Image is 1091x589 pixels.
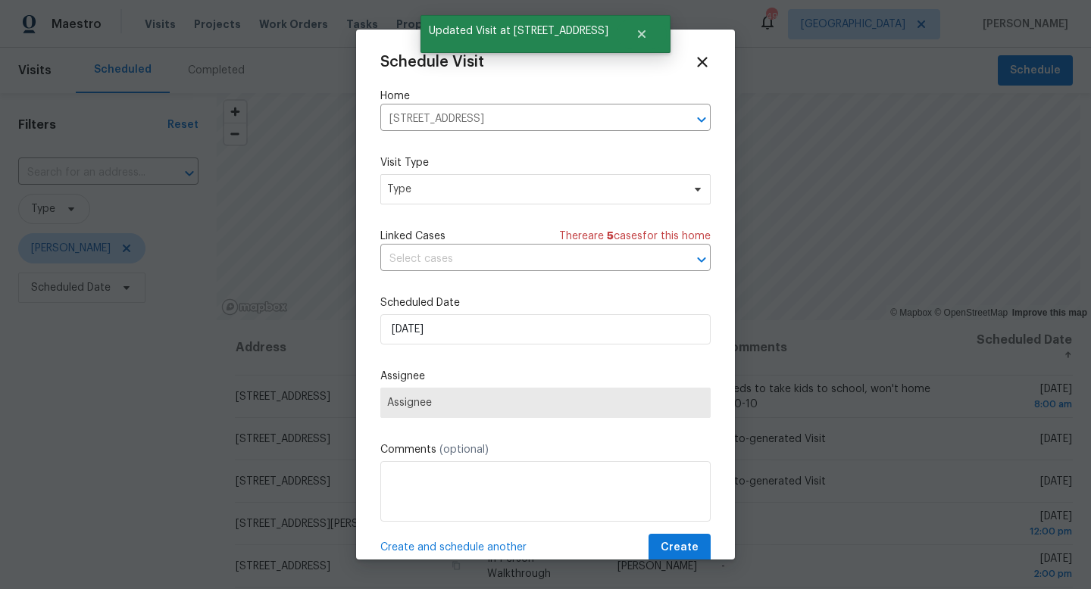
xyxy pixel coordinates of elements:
[380,155,711,170] label: Visit Type
[420,15,617,47] span: Updated Visit at [STREET_ADDRESS]
[691,249,712,270] button: Open
[387,182,682,197] span: Type
[380,442,711,457] label: Comments
[559,229,711,244] span: There are case s for this home
[380,89,711,104] label: Home
[607,231,614,242] span: 5
[380,108,668,131] input: Enter in an address
[380,369,711,384] label: Assignee
[691,109,712,130] button: Open
[380,314,711,344] input: M/D/YYYY
[380,540,527,555] span: Create and schedule another
[439,444,489,455] span: (optional)
[380,55,484,70] span: Schedule Visit
[694,54,711,70] span: Close
[661,538,699,557] span: Create
[380,295,711,310] label: Scheduled Date
[380,248,668,271] input: Select cases
[380,229,445,244] span: Linked Cases
[649,534,711,562] button: Create
[387,397,704,409] span: Assignee
[617,19,667,49] button: Close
